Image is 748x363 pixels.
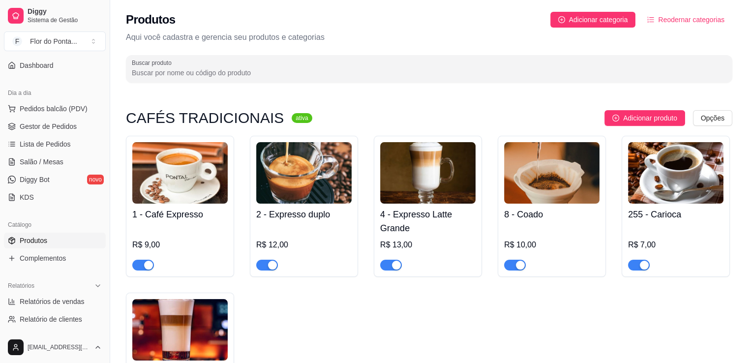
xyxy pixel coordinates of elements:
[4,31,106,51] button: Select a team
[30,36,77,46] div: Flor do Ponta ...
[28,343,90,351] span: [EMAIL_ADDRESS][DOMAIN_NAME]
[558,16,565,23] span: plus-circle
[4,136,106,152] a: Lista de Pedidos
[132,299,228,361] img: product-image
[504,142,599,204] img: product-image
[380,208,476,235] h4: 4 - Expresso Latte Grande
[604,110,685,126] button: Adicionar produto
[20,297,85,306] span: Relatórios de vendas
[658,14,724,25] span: Reodernar categorias
[550,12,636,28] button: Adicionar categoria
[126,12,176,28] h2: Produtos
[132,208,228,221] h4: 1 - Café Expresso
[4,250,106,266] a: Complementos
[628,208,723,221] h4: 255 - Carioca
[132,59,175,67] label: Buscar produto
[20,236,47,245] span: Produtos
[623,113,677,123] span: Adicionar produto
[4,294,106,309] a: Relatórios de vendas
[612,115,619,121] span: plus-circle
[12,36,22,46] span: F
[20,314,82,324] span: Relatório de clientes
[4,217,106,233] div: Catálogo
[28,16,102,24] span: Sistema de Gestão
[4,58,106,73] a: Dashboard
[647,16,654,23] span: ordered-list
[4,119,106,134] a: Gestor de Pedidos
[256,142,352,204] img: product-image
[504,239,599,251] div: R$ 10,00
[504,208,599,221] h4: 8 - Coado
[20,121,77,131] span: Gestor de Pedidos
[20,192,34,202] span: KDS
[693,110,732,126] button: Opções
[20,60,54,70] span: Dashboard
[20,253,66,263] span: Complementos
[8,282,34,290] span: Relatórios
[4,189,106,205] a: KDS
[132,239,228,251] div: R$ 9,00
[4,311,106,327] a: Relatório de clientes
[4,172,106,187] a: Diggy Botnovo
[292,113,312,123] sup: ativa
[380,142,476,204] img: product-image
[4,85,106,101] div: Dia a dia
[126,112,284,124] h3: CAFÉS TRADICIONAIS
[4,154,106,170] a: Salão / Mesas
[701,113,724,123] span: Opções
[20,104,88,114] span: Pedidos balcão (PDV)
[28,7,102,16] span: Diggy
[639,12,732,28] button: Reodernar categorias
[4,335,106,359] button: [EMAIL_ADDRESS][DOMAIN_NAME]
[20,157,63,167] span: Salão / Mesas
[4,329,106,345] a: Relatório de mesas
[628,239,723,251] div: R$ 7,00
[4,101,106,117] button: Pedidos balcão (PDV)
[380,239,476,251] div: R$ 13,00
[4,233,106,248] a: Produtos
[4,4,106,28] a: DiggySistema de Gestão
[20,175,50,184] span: Diggy Bot
[126,31,732,43] p: Aqui você cadastra e gerencia seu produtos e categorias
[132,142,228,204] img: product-image
[628,142,723,204] img: product-image
[256,239,352,251] div: R$ 12,00
[569,14,628,25] span: Adicionar categoria
[20,139,71,149] span: Lista de Pedidos
[132,68,726,78] input: Buscar produto
[256,208,352,221] h4: 2 - Expresso duplo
